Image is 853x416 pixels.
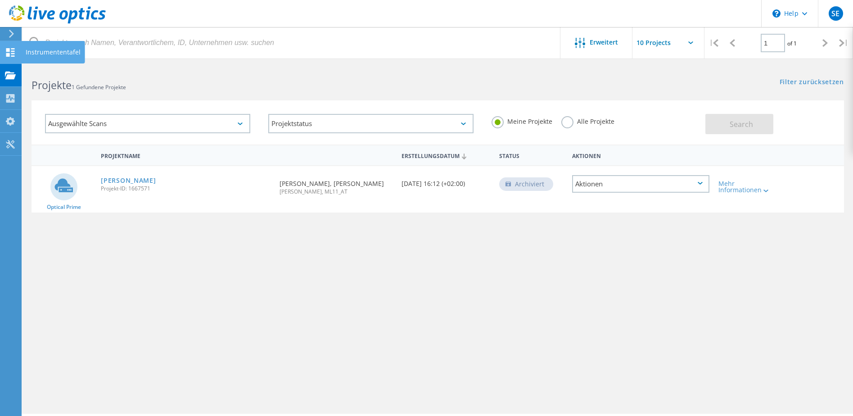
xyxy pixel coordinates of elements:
[47,204,81,210] span: Optical Prime
[705,114,773,134] button: Search
[495,147,568,163] div: Status
[787,40,797,47] span: of 1
[397,147,495,164] div: Erstellungsdatum
[9,19,106,25] a: Live Optics Dashboard
[72,83,126,91] span: 1 Gefundene Projekte
[718,181,774,193] div: Mehr Informationen
[397,166,495,196] div: [DATE] 16:12 (+02:00)
[492,116,552,125] label: Meine Projekte
[704,27,723,59] div: |
[772,9,781,18] svg: \n
[730,119,753,129] span: Search
[280,189,393,194] span: [PERSON_NAME], ML11_AT
[96,147,275,163] div: Projektname
[45,114,250,133] div: Ausgewählte Scans
[23,27,561,59] input: Projekte nach Namen, Verantwortlichem, ID, Unternehmen usw. suchen
[835,27,853,59] div: |
[831,10,839,17] span: SE
[572,175,709,193] div: Aktionen
[101,177,156,184] a: [PERSON_NAME]
[32,78,72,92] b: Projekte
[561,116,614,125] label: Alle Projekte
[268,114,474,133] div: Projektstatus
[780,79,844,86] a: Filter zurücksetzen
[275,166,397,203] div: [PERSON_NAME], [PERSON_NAME]
[26,49,81,55] div: Instrumententafel
[590,39,618,45] span: Erweitert
[101,186,271,191] span: Projekt-ID: 1667571
[568,147,714,163] div: Aktionen
[499,177,553,191] div: Archiviert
